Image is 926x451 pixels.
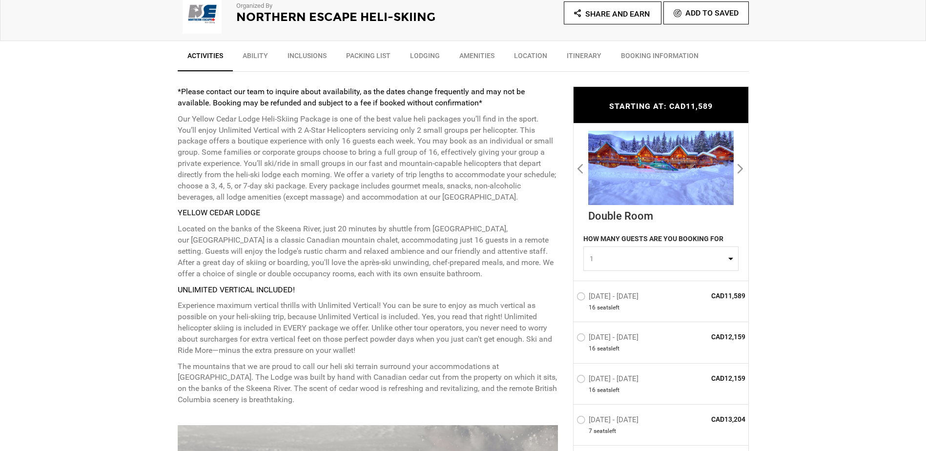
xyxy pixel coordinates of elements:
a: Lodging [400,46,450,70]
p: Located on the banks of the Skeena River, just 20 minutes by shuttle from [GEOGRAPHIC_DATA], our ... [178,224,558,279]
strong: *Please contact our team to inquire about availability, as the dates change frequently and may no... [178,87,525,107]
span: STARTING AT: CAD11,589 [609,102,713,111]
span: 1 [590,254,726,264]
span: CAD12,159 [675,373,746,383]
span: CAD11,589 [675,291,746,301]
label: [DATE] - [DATE] [576,374,641,386]
span: CAD13,204 [675,414,746,424]
span: seat left [597,345,619,353]
img: 040cdd19-cdbb-42c8-a062-b0d68ce728b0_44_2c296c86b96a974aa68a45ade206c4ca_loc_ngl.jpg [588,131,734,205]
label: [DATE] - [DATE] [576,415,641,427]
span: Add To Saved [685,8,739,18]
button: Previous [576,160,586,176]
h2: Northern Escape Heli-Skiing [236,11,436,23]
span: seat left [597,304,619,312]
span: s [608,345,611,353]
span: 16 [589,345,596,353]
label: [DATE] - [DATE] [576,292,641,304]
p: The mountains that we are proud to call our heli ski terrain surround your accommodations at [GEO... [178,361,558,406]
span: seat left [594,427,616,435]
label: [DATE] - [DATE] [576,333,641,345]
button: 1 [583,247,739,271]
label: HOW MANY GUESTS ARE YOU BOOKING FOR [583,234,723,247]
strong: UNLIMITED VERTICAL INCLUDED! [178,285,295,294]
span: 16 [589,304,596,312]
p: Our Yellow Cedar Lodge Heli-Skiing Package is one of the best value heli packages you’ll find in ... [178,114,558,203]
span: s [605,427,608,435]
span: 7 [589,427,592,435]
a: Activities [178,46,233,71]
strong: YELLOW CEDAR LODGE [178,208,260,217]
a: BOOKING INFORMATION [611,46,708,70]
a: Location [504,46,557,70]
a: Packing List [336,46,400,70]
p: Experience maximum vertical thrills with Unlimited Vertical! You can be sure to enjoy as much ver... [178,300,558,356]
span: seat left [597,386,619,394]
span: s [608,304,611,312]
a: Inclusions [278,46,336,70]
button: Next [736,160,746,176]
p: Organized By [236,1,436,11]
a: Itinerary [557,46,611,70]
div: Double Room [588,205,734,224]
a: Ability [233,46,278,70]
span: 16 [589,386,596,394]
span: Share and Earn [585,9,650,19]
a: Amenities [450,46,504,70]
span: CAD12,159 [675,332,746,342]
span: s [608,386,611,394]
